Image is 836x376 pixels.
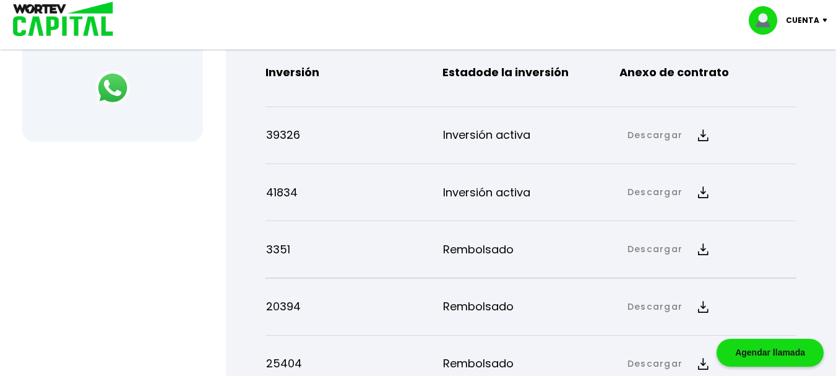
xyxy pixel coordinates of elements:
[698,358,709,370] img: descarga
[627,129,683,142] a: Descargar
[621,179,715,206] button: Descargar
[717,339,824,367] div: Agendar llamada
[698,301,709,313] img: descarga
[698,186,709,198] img: descarga
[443,354,620,373] p: Rembolsado
[266,297,443,316] p: 20394
[483,64,569,80] b: de la inversión
[627,243,683,256] a: Descargar
[619,63,729,82] b: Anexo de contrato
[621,236,715,263] button: Descargar
[621,122,715,149] button: Descargar
[749,6,786,35] img: profile-image
[266,183,443,202] p: 41834
[443,183,620,202] p: Inversión activa
[627,186,683,199] a: Descargar
[819,19,836,22] img: icon-down
[443,126,620,144] p: Inversión activa
[266,354,443,373] p: 25404
[265,63,319,82] b: Inversión
[621,294,715,320] button: Descargar
[786,11,819,30] p: Cuenta
[627,357,683,370] a: Descargar
[698,243,709,255] img: descarga
[443,297,620,316] p: Rembolsado
[443,240,620,259] p: Rembolsado
[95,71,130,105] img: logos_whatsapp-icon.242b2217.svg
[266,126,443,144] p: 39326
[266,240,443,259] p: 3351
[698,129,709,141] img: descarga
[442,63,569,82] b: Estado
[627,300,683,313] a: Descargar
